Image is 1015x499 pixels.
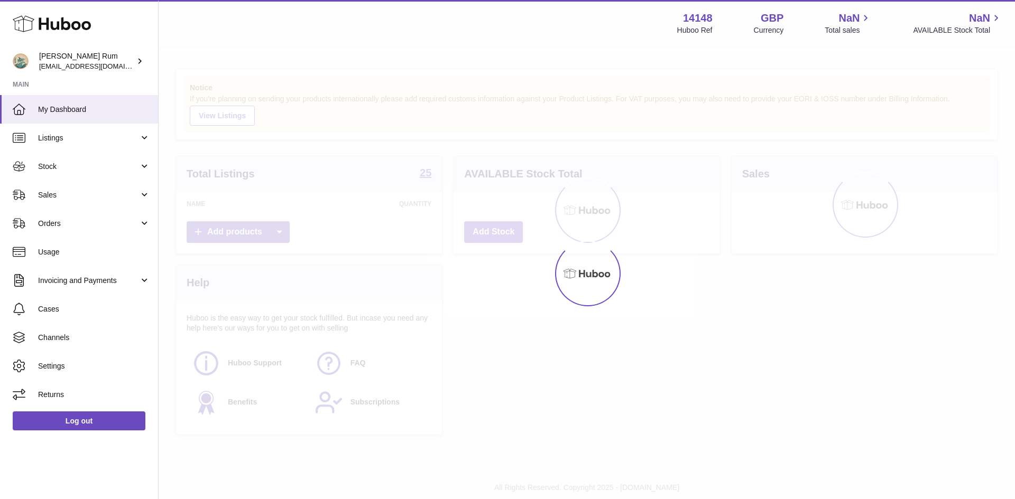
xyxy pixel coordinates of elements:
[677,25,713,35] div: Huboo Ref
[39,62,155,70] span: [EMAIL_ADDRESS][DOMAIN_NAME]
[38,105,150,115] span: My Dashboard
[838,11,860,25] span: NaN
[39,51,134,71] div: [PERSON_NAME] Rum
[754,25,784,35] div: Currency
[13,411,145,430] a: Log out
[761,11,783,25] strong: GBP
[38,361,150,371] span: Settings
[38,333,150,343] span: Channels
[13,53,29,69] img: mail@bartirum.wales
[825,11,872,35] a: NaN Total sales
[38,304,150,314] span: Cases
[683,11,713,25] strong: 14148
[38,247,150,257] span: Usage
[38,162,139,172] span: Stock
[913,11,1002,35] a: NaN AVAILABLE Stock Total
[38,133,139,143] span: Listings
[969,11,990,25] span: NaN
[38,390,150,400] span: Returns
[38,219,139,229] span: Orders
[913,25,1002,35] span: AVAILABLE Stock Total
[825,25,872,35] span: Total sales
[38,276,139,286] span: Invoicing and Payments
[38,190,139,200] span: Sales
